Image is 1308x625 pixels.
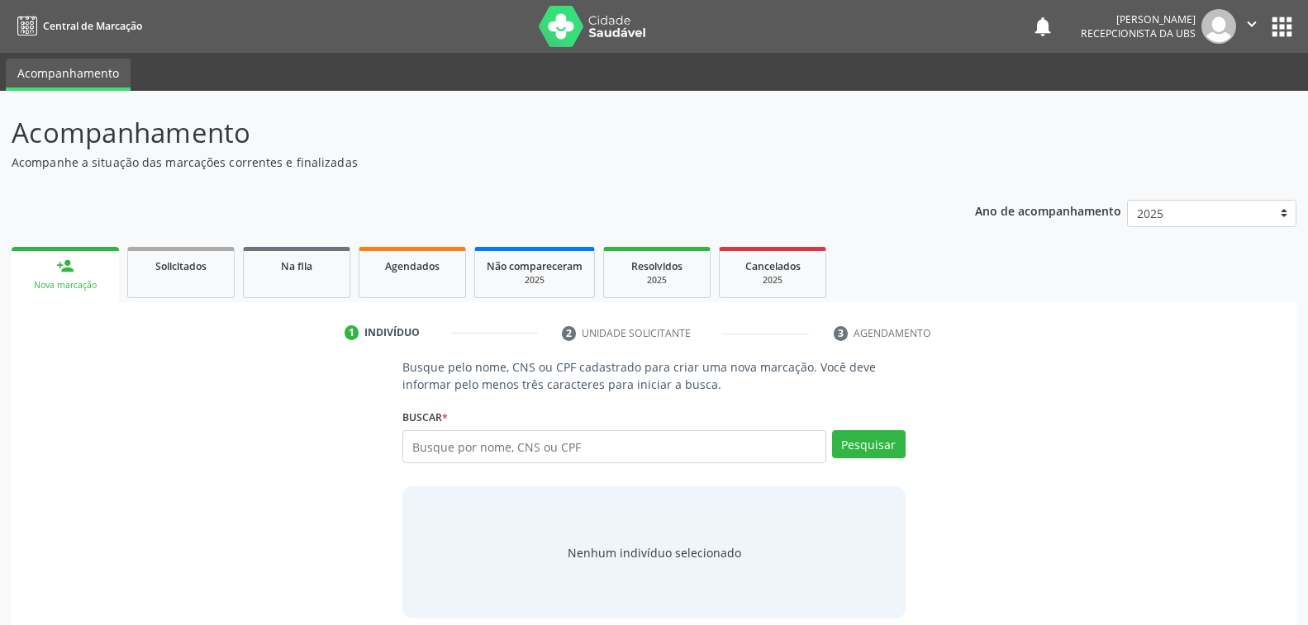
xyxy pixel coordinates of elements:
div: [PERSON_NAME] [1081,12,1196,26]
span: Não compareceram [487,259,583,273]
p: Acompanhe a situação das marcações correntes e finalizadas [12,154,911,171]
div: 2025 [487,274,583,286]
span: Na fila [281,259,312,273]
span: Central de Marcação [43,19,142,33]
input: Busque por nome, CNS ou CPF [402,430,825,463]
div: Nova marcação [23,279,107,291]
a: Central de Marcação [12,12,142,40]
p: Ano de acompanhamento [975,200,1121,220]
div: Indivíduo [364,325,420,340]
div: person_add [56,257,74,275]
span: Recepcionista da UBS [1081,26,1196,40]
div: Nenhum indivíduo selecionado [568,544,741,561]
span: Solicitados [155,259,207,273]
label: Buscar [402,405,448,430]
div: 1 [345,325,359,340]
button: apps [1268,12,1296,41]
span: Agendados [385,259,440,273]
div: 2025 [731,274,814,286]
span: Cancelados [745,259,801,273]
span: Resolvidos [631,259,683,273]
img: img [1201,9,1236,44]
button:  [1236,9,1268,44]
i:  [1243,15,1261,33]
button: notifications [1031,15,1054,38]
button: Pesquisar [832,430,906,458]
p: Busque pelo nome, CNS ou CPF cadastrado para criar uma nova marcação. Você deve informar pelo men... [402,358,905,393]
div: 2025 [616,274,698,286]
p: Acompanhamento [12,112,911,154]
a: Acompanhamento [6,59,131,91]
